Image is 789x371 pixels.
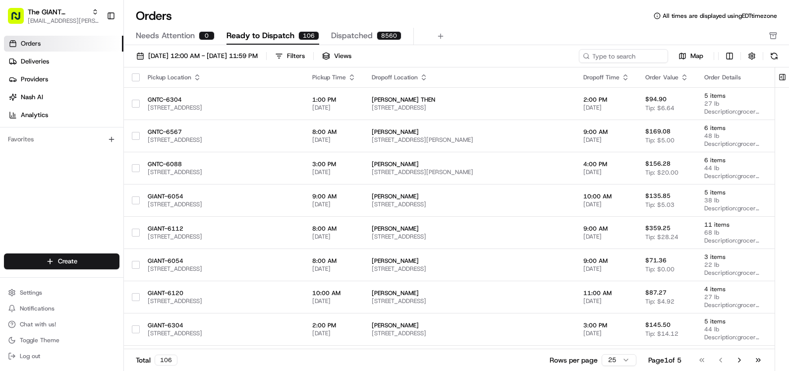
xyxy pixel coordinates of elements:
[583,233,629,241] span: [DATE]
[34,95,163,105] div: Start new chat
[312,321,356,329] span: 2:00 PM
[704,237,759,245] span: Description: grocery bags
[58,257,77,266] span: Create
[312,104,356,112] span: [DATE]
[132,49,262,63] button: [DATE] 12:00 AM - [DATE] 11:59 PM
[312,136,356,144] span: [DATE]
[6,140,80,158] a: 📗Knowledge Base
[312,233,356,241] span: [DATE]
[704,269,759,277] span: Description: grocery bags
[645,192,671,200] span: $135.85
[704,325,759,333] span: 44 lb
[704,204,759,212] span: Description: grocery bags
[645,160,671,168] span: $156.28
[4,89,123,105] a: Nash AI
[148,104,296,112] span: [STREET_ADDRESS]
[645,289,667,297] span: $87.27
[312,160,356,168] span: 3:00 PM
[331,30,373,42] span: Dispatched
[312,192,356,200] span: 9:00 AM
[663,12,777,20] span: All times are displayed using EDT timezone
[372,104,567,112] span: [STREET_ADDRESS]
[21,93,43,102] span: Nash AI
[583,136,629,144] span: [DATE]
[4,107,123,123] a: Analytics
[645,169,678,177] span: Tip: $20.00
[148,160,296,168] span: GNTC-6088
[372,265,567,273] span: [STREET_ADDRESS]
[583,200,629,208] span: [DATE]
[583,329,629,337] span: [DATE]
[372,192,567,200] span: [PERSON_NAME]
[148,265,296,273] span: [STREET_ADDRESS]
[645,321,671,329] span: $145.50
[372,136,567,144] span: [STREET_ADDRESS][PERSON_NAME]
[372,160,567,168] span: [PERSON_NAME]
[704,188,759,196] span: 5 items
[20,144,76,154] span: Knowledge Base
[20,289,42,297] span: Settings
[136,355,177,366] div: Total
[704,221,759,229] span: 11 items
[704,301,759,309] span: Description: grocery bags
[645,330,678,338] span: Tip: $14.12
[690,52,703,61] span: Map
[704,108,759,116] span: Description: grocery bags
[704,164,759,172] span: 44 lb
[645,201,675,209] span: Tip: $5.03
[704,229,759,237] span: 68 lb
[226,30,294,42] span: Ready to Dispatch
[583,265,629,273] span: [DATE]
[4,302,119,315] button: Notifications
[645,127,671,135] span: $169.08
[583,160,629,168] span: 4:00 PM
[28,7,88,17] button: The GIANT Company
[372,128,567,136] span: [PERSON_NAME]
[372,233,567,241] span: [STREET_ADDRESS]
[704,172,759,180] span: Description: grocery bags
[298,31,319,40] div: 106
[20,320,56,328] span: Chat with us!
[767,49,781,63] button: Refresh
[10,95,28,113] img: 1736555255976-a54dd68f-1ca7-489b-9aae-adbdc363a1c4
[583,257,629,265] span: 9:00 AM
[4,36,123,52] a: Orders
[21,111,48,120] span: Analytics
[271,49,309,63] button: Filters
[583,289,629,297] span: 11:00 AM
[645,233,678,241] span: Tip: $28.24
[148,192,296,200] span: GIANT-6054
[148,297,296,305] span: [STREET_ADDRESS]
[148,96,296,104] span: GNTC-6304
[583,225,629,233] span: 9:00 AM
[148,233,296,241] span: [STREET_ADDRESS]
[312,225,356,233] span: 8:00 AM
[4,71,123,87] a: Providers
[155,355,177,366] div: 106
[20,352,40,360] span: Log out
[704,100,759,108] span: 27 lb
[4,286,119,300] button: Settings
[704,124,759,132] span: 6 items
[583,321,629,329] span: 3:00 PM
[645,265,675,273] span: Tip: $0.00
[645,95,667,103] span: $94.90
[10,10,30,30] img: Nash
[34,105,125,113] div: We're available if you need us!
[372,225,567,233] span: [PERSON_NAME]
[704,253,759,261] span: 3 items
[372,168,567,176] span: [STREET_ADDRESS][PERSON_NAME]
[704,285,759,293] span: 4 items
[80,140,163,158] a: 💻API Documentation
[372,297,567,305] span: [STREET_ADDRESS]
[645,224,671,232] span: $359.25
[28,17,99,25] span: [EMAIL_ADDRESS][PERSON_NAME][DOMAIN_NAME]
[583,73,629,81] div: Dropoff Time
[704,261,759,269] span: 22 lb
[704,333,759,341] span: Description: grocery bags
[372,96,567,104] span: [PERSON_NAME] THEN
[148,168,296,176] span: [STREET_ADDRESS]
[148,321,296,329] span: GIANT-6304
[704,196,759,204] span: 38 lb
[704,73,759,81] div: Order Details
